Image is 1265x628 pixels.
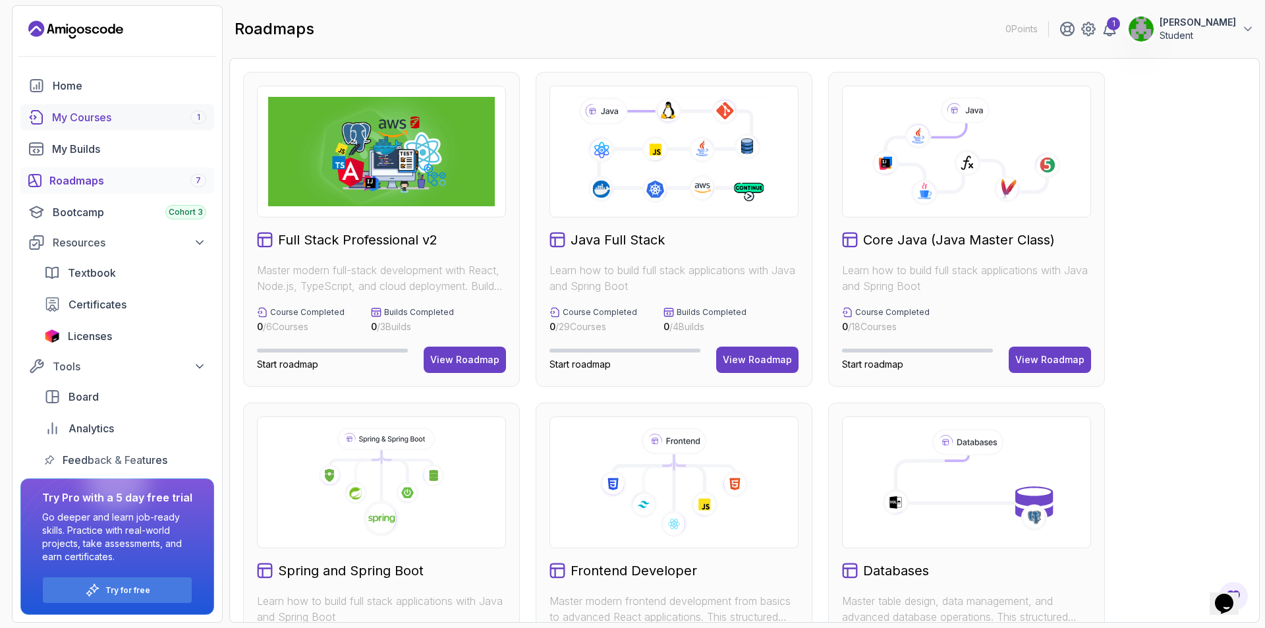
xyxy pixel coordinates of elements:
[257,358,318,370] span: Start roadmap
[20,72,214,99] a: home
[716,347,799,373] button: View Roadmap
[68,328,112,344] span: Licenses
[663,321,669,332] span: 0
[842,593,1091,625] p: Master table design, data management, and advanced database operations. This structured learning ...
[52,141,206,157] div: My Builds
[169,207,203,217] span: Cohort 3
[257,321,263,332] span: 0
[52,109,206,125] div: My Courses
[278,231,437,249] h2: Full Stack Professional v2
[53,235,206,250] div: Resources
[384,307,454,318] p: Builds Completed
[571,231,665,249] h2: Java Full Stack
[863,561,929,580] h2: Databases
[1015,353,1084,366] div: View Roadmap
[257,320,345,333] p: / 6 Courses
[549,320,637,333] p: / 29 Courses
[20,199,214,225] a: bootcamp
[20,104,214,130] a: courses
[549,262,799,294] p: Learn how to build full stack applications with Java and Spring Boot
[36,384,214,410] a: board
[69,389,99,405] span: Board
[105,585,150,596] a: Try for free
[1128,16,1254,42] button: user profile image[PERSON_NAME]Student
[257,262,506,294] p: Master modern full-stack development with React, Node.js, TypeScript, and cloud deployment. Build...
[549,321,555,332] span: 0
[53,204,206,220] div: Bootcamp
[197,112,200,123] span: 1
[371,320,454,333] p: / 3 Builds
[1160,29,1236,42] p: Student
[20,231,214,254] button: Resources
[863,231,1055,249] h2: Core Java (Java Master Class)
[20,167,214,194] a: roadmaps
[571,561,697,580] h2: Frontend Developer
[42,577,192,604] button: Try for free
[42,511,192,563] p: Go deeper and learn job-ready skills. Practice with real-world projects, take assessments, and ea...
[723,353,792,366] div: View Roadmap
[28,19,123,40] a: Landing page
[68,265,116,281] span: Textbook
[63,452,167,468] span: Feedback & Features
[69,420,114,436] span: Analytics
[270,307,345,318] p: Course Completed
[563,307,637,318] p: Course Completed
[430,353,499,366] div: View Roadmap
[549,593,799,625] p: Master modern frontend development from basics to advanced React applications. This structured le...
[842,358,903,370] span: Start roadmap
[424,347,506,373] button: View Roadmap
[36,415,214,442] a: analytics
[36,291,214,318] a: certificates
[663,320,746,333] p: / 4 Builds
[69,297,126,312] span: Certificates
[1129,16,1154,42] img: user profile image
[1009,347,1091,373] button: View Roadmap
[1160,16,1236,29] p: [PERSON_NAME]
[53,78,206,94] div: Home
[20,136,214,162] a: builds
[20,355,214,378] button: Tools
[1210,575,1252,615] iframe: chat widget
[855,307,930,318] p: Course Completed
[235,18,314,40] h2: roadmaps
[1102,21,1117,37] a: 1
[44,329,60,343] img: jetbrains icon
[677,307,746,318] p: Builds Completed
[257,593,506,625] p: Learn how to build full stack applications with Java and Spring Boot
[371,321,377,332] span: 0
[842,321,848,332] span: 0
[842,320,930,333] p: / 18 Courses
[53,358,206,374] div: Tools
[196,175,201,186] span: 7
[36,260,214,286] a: textbook
[549,358,611,370] span: Start roadmap
[49,173,206,188] div: Roadmaps
[842,262,1091,294] p: Learn how to build full stack applications with Java and Spring Boot
[278,561,424,580] h2: Spring and Spring Boot
[1005,22,1038,36] p: 0 Points
[36,323,214,349] a: licenses
[1107,17,1120,30] div: 1
[268,97,495,206] img: Full Stack Professional v2
[36,447,214,473] a: feedback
